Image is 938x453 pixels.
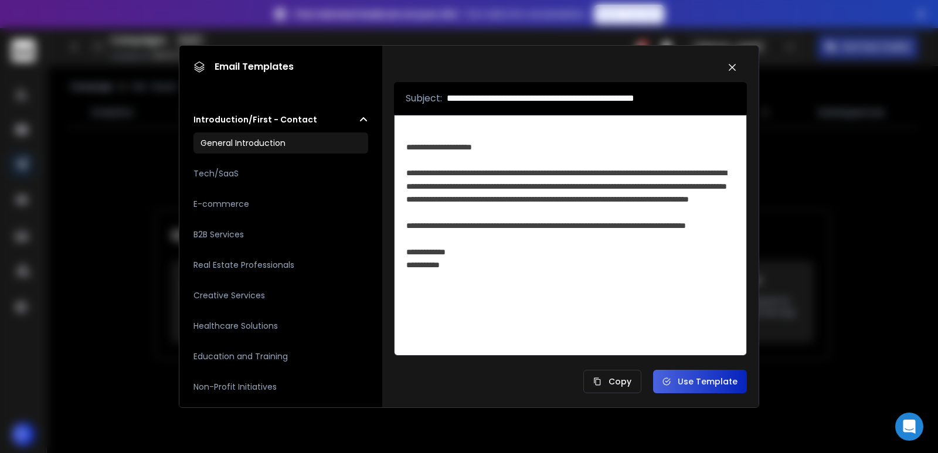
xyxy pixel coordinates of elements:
h1: Email Templates [193,60,294,74]
button: Use Template [653,370,747,393]
h3: Real Estate Professionals [193,259,294,271]
h3: Non-Profit Initiatives [193,381,277,393]
h3: Education and Training [193,350,288,362]
h3: E-commerce [193,198,249,210]
h3: General Introduction [200,137,286,149]
h3: Creative Services [193,289,265,301]
h3: Tech/SaaS [193,168,239,179]
button: Introduction/First - Contact [193,114,368,125]
div: Open Intercom Messenger [895,413,923,441]
p: Subject: [406,91,442,105]
h3: Healthcare Solutions [193,320,278,332]
h3: B2B Services [193,229,244,240]
button: Copy [583,370,641,393]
